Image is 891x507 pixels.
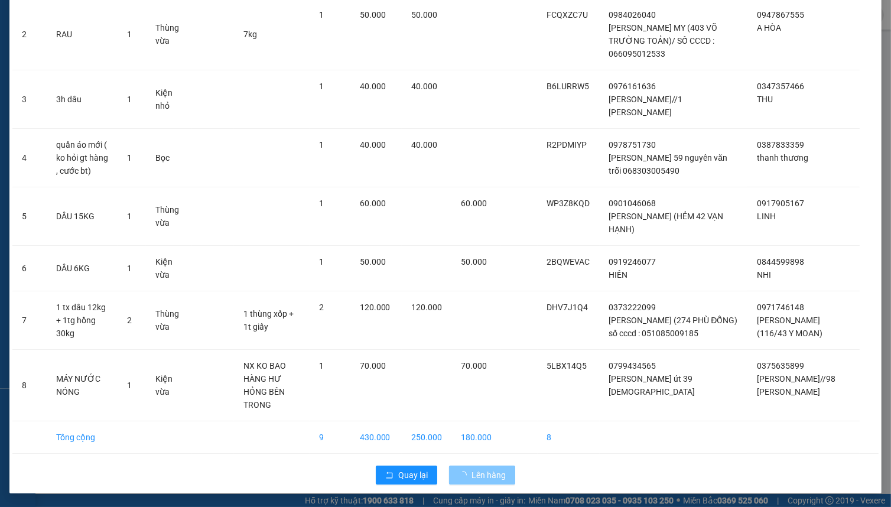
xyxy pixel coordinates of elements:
span: 60.000 [461,199,487,208]
span: Quay lại [398,469,428,482]
td: Bọc [146,129,192,187]
td: 9 [310,421,350,454]
td: Thùng vừa [146,187,192,246]
span: 0387833359 [757,140,804,149]
td: 430.000 [350,421,402,454]
span: 1 [127,212,132,221]
td: 1 tx dâu 12kg + 1tg hồng 30kg [47,291,118,350]
span: 40.000 [411,140,437,149]
div: TRANG [10,38,130,53]
span: [PERSON_NAME] MY (403 VÕ TRƯỜNG TOẢN)/ SỐ CCCD : 066095012533 [609,23,718,58]
span: 2 [127,316,132,325]
span: 0844599898 [757,257,804,266]
span: 1 [127,95,132,104]
td: 5 [12,187,47,246]
td: Tổng cộng [47,421,118,454]
span: 0978751730 [609,140,656,149]
span: 0947867555 [757,10,804,19]
span: 0917905167 [757,199,804,208]
span: 1 [127,153,132,162]
span: Lên hàng [471,469,506,482]
span: [PERSON_NAME]//1 [PERSON_NAME] [609,95,683,117]
span: 0976161636 [609,82,656,91]
span: 1 [319,10,324,19]
span: 0919246077 [609,257,656,266]
td: quần áo mới ( ko hỏi gt hàng , cước bt) [47,129,118,187]
span: 2 [319,303,324,312]
div: 0835659965 [138,53,233,69]
td: 8 [538,421,600,454]
span: DHV7J1Q4 [547,303,588,312]
td: 3h dâu [47,70,118,129]
span: 1 [319,361,324,370]
span: rollback [385,471,394,480]
div: 0813991593 [10,53,130,69]
td: 3 [12,70,47,129]
span: [PERSON_NAME] (HẺM 42 VẠN HẠNH) [609,212,724,234]
td: 250.000 [402,421,451,454]
span: 70.000 [360,361,386,370]
span: 1 [127,264,132,273]
td: Kiện vừa [146,350,192,421]
button: Lên hàng [449,466,515,485]
span: 0375635899 [757,361,804,370]
span: 7kg [243,30,257,39]
td: DÂU 15KG [47,187,118,246]
span: 50.000 [360,257,386,266]
span: 0347357466 [757,82,804,91]
span: CR : [9,77,27,90]
span: thanh thương [757,153,808,162]
span: [PERSON_NAME] (274 PHÙ ĐỔNG) số cccd : 051085009185 [609,316,738,338]
span: 1 [319,140,324,149]
span: 1 [319,82,324,91]
span: 50.000 [360,10,386,19]
td: 7 [12,291,47,350]
td: Thùng vừa [146,291,192,350]
span: [PERSON_NAME]//98 [PERSON_NAME] [757,374,835,396]
td: MÁY NƯỚC NÓNG [47,350,118,421]
span: 1 thùng xốp + 1t giấy [243,309,294,331]
span: [PERSON_NAME] út 39 [DEMOGRAPHIC_DATA] [609,374,695,396]
span: 120.000 [411,303,442,312]
span: 2BQWEVAC [547,257,590,266]
span: 1 [127,381,132,390]
span: A HÒA [757,23,781,32]
div: TIỀM [138,38,233,53]
span: [PERSON_NAME] 59 nguyên văn trỗi 068303005490 [609,153,728,175]
span: 0373222099 [609,303,656,312]
span: 0984026040 [609,10,656,19]
span: 40.000 [411,82,437,91]
span: 50.000 [411,10,437,19]
span: 1 [127,30,132,39]
span: 1 [319,199,324,208]
span: B6LURRW5 [547,82,590,91]
span: FCQXZC7U [547,10,588,19]
span: R2PDMIYP [547,140,587,149]
span: 60.000 [360,199,386,208]
td: 6 [12,246,47,291]
span: LINH [757,212,776,221]
td: DÂU 6KG [47,246,118,291]
button: rollbackQuay lại [376,466,437,485]
div: VP [GEOGRAPHIC_DATA] [10,10,130,38]
span: 0971746148 [757,303,804,312]
span: 1 [319,257,324,266]
td: Kiện vừa [146,246,192,291]
span: 5LBX14Q5 [547,361,587,370]
span: 0901046068 [609,199,656,208]
span: NX KO BAO HÀNG HƯ HỎNG BÊN TRONG [243,361,286,409]
span: 50.000 [461,257,487,266]
td: 8 [12,350,47,421]
span: THU [757,95,773,104]
span: 40.000 [360,140,386,149]
span: NHI [757,270,771,279]
span: 0799434565 [609,361,656,370]
td: 180.000 [451,421,501,454]
span: Nhận: [138,11,167,24]
div: BX Phía Bắc BMT [138,10,233,38]
span: [PERSON_NAME](116/43 Y MOAN) [757,316,822,338]
span: 70.000 [461,361,487,370]
span: 120.000 [360,303,391,312]
td: Kiện nhỏ [146,70,192,129]
div: 40.000 [9,76,132,90]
